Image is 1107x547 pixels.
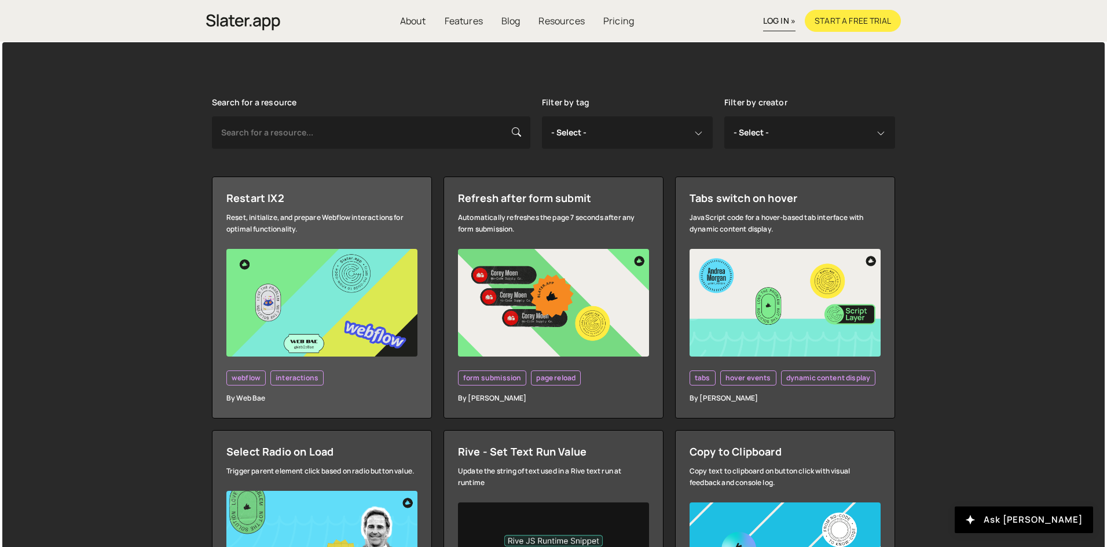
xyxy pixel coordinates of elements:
div: Rive - Set Text Run Value [458,445,649,458]
label: Search for a resource [212,98,296,107]
span: hover events [725,373,771,383]
img: Slater is an modern coding environment with an inbuilt AI tool. Get custom code quickly with no c... [206,11,280,34]
div: Reset, initialize, and prepare Webflow interactions for optimal functionality. [226,212,417,235]
div: By Web Bae [226,392,417,404]
a: Start a free trial [805,10,901,32]
a: home [206,8,280,34]
a: Blog [492,10,530,32]
div: Trigger parent element click based on radio button value. [226,465,417,477]
button: Ask [PERSON_NAME] [955,506,1093,533]
span: form submission [463,373,521,383]
a: About [391,10,435,32]
div: Automatically refreshes the page 7 seconds after any form submission. [458,212,649,235]
div: Tabs switch on hover [690,191,881,205]
span: interactions [276,373,318,383]
div: By [PERSON_NAME] [690,392,881,404]
a: log in » [763,11,796,31]
a: Refresh after form submit Automatically refreshes the page 7 seconds after any form submission. f... [443,177,664,418]
a: Restart IX2 Reset, initialize, and prepare Webflow interactions for optimal functionality. webflo... [212,177,432,418]
div: Update the string of text used in a Rive text run at runtime [458,465,649,489]
img: YT%20-%20Thumb%20(18).png [690,249,881,357]
span: page reload [536,373,576,383]
a: Tabs switch on hover JavaScript code for a hover-based tab interface with dynamic content display... [675,177,895,418]
a: Resources [529,10,593,32]
a: Pricing [594,10,643,32]
label: Filter by tag [542,98,589,107]
div: Copy to Clipboard [690,445,881,458]
img: YT%20-%20Thumb%20(15).png [226,249,417,357]
span: tabs [695,373,710,383]
input: Search for a resource... [212,116,530,149]
div: By [PERSON_NAME] [458,392,649,404]
div: Copy text to clipboard on button click with visual feedback and console log. [690,465,881,489]
img: YT%20-%20Thumb%20(17).png [458,249,649,357]
a: Features [435,10,492,32]
div: Restart IX2 [226,191,417,205]
div: JavaScript code for a hover-based tab interface with dynamic content display. [690,212,881,235]
span: webflow [232,373,261,383]
span: dynamic content display [786,373,871,383]
div: Refresh after form submit [458,191,649,205]
label: Filter by creator [724,98,787,107]
div: Select Radio on Load [226,445,417,458]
